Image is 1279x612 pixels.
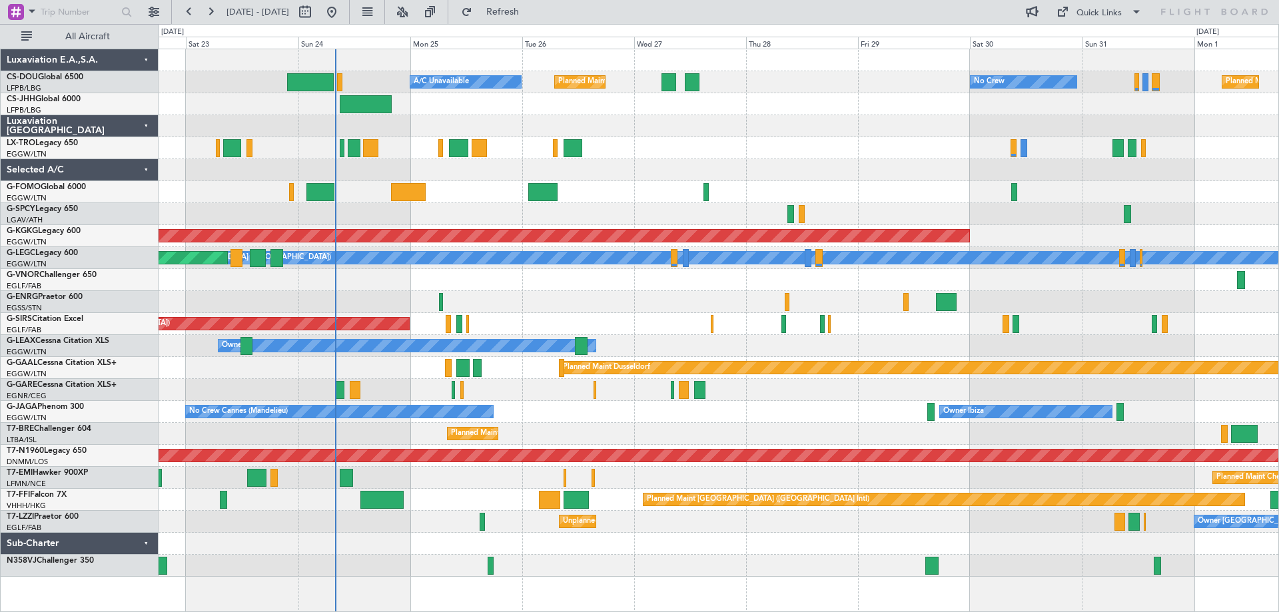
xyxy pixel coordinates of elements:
span: G-GAAL [7,359,37,367]
a: G-SPCYLegacy 650 [7,205,78,213]
a: T7-BREChallenger 604 [7,425,91,433]
a: G-FOMOGlobal 6000 [7,183,86,191]
div: No Crew Cannes (Mandelieu) [189,402,288,422]
div: A/C Unavailable [414,72,469,92]
a: EGGW/LTN [7,369,47,379]
a: EGLF/FAB [7,281,41,291]
div: Sat 30 [970,37,1082,49]
span: [DATE] - [DATE] [226,6,289,18]
div: Quick Links [1076,7,1122,20]
div: Unplanned Maint [GEOGRAPHIC_DATA] ([GEOGRAPHIC_DATA]) [563,511,782,531]
a: EGLF/FAB [7,325,41,335]
span: T7-EMI [7,469,33,477]
span: T7-FFI [7,491,30,499]
span: G-LEGC [7,249,35,257]
a: LTBA/ISL [7,435,37,445]
span: G-SIRS [7,315,32,323]
a: EGGW/LTN [7,149,47,159]
button: Quick Links [1050,1,1148,23]
span: T7-BRE [7,425,34,433]
a: G-GAALCessna Citation XLS+ [7,359,117,367]
span: CS-JHH [7,95,35,103]
a: G-LEAXCessna Citation XLS [7,337,109,345]
a: DNMM/LOS [7,457,48,467]
span: G-GARE [7,381,37,389]
div: Tue 26 [522,37,634,49]
span: G-JAGA [7,403,37,411]
span: T7-LZZI [7,513,34,521]
button: Refresh [455,1,535,23]
div: Thu 28 [746,37,858,49]
a: VHHH/HKG [7,501,46,511]
div: Planned Maint Warsaw ([GEOGRAPHIC_DATA]) [451,424,612,444]
a: G-GARECessna Citation XLS+ [7,381,117,389]
a: LGAV/ATH [7,215,43,225]
div: Planned Maint [GEOGRAPHIC_DATA] ([GEOGRAPHIC_DATA] Intl) [647,489,869,509]
a: LFPB/LBG [7,83,41,93]
a: G-KGKGLegacy 600 [7,227,81,235]
a: T7-LZZIPraetor 600 [7,513,79,521]
div: No Crew [974,72,1005,92]
div: Sat 23 [186,37,298,49]
span: All Aircraft [35,32,141,41]
div: Planned Maint Dusseldorf [563,358,650,378]
a: T7-EMIHawker 900XP [7,469,88,477]
a: EGNR/CEG [7,391,47,401]
a: EGGW/LTN [7,413,47,423]
div: Mon 25 [410,37,522,49]
span: N358VJ [7,557,37,565]
a: T7-FFIFalcon 7X [7,491,67,499]
span: G-SPCY [7,205,35,213]
span: G-LEAX [7,337,35,345]
a: LX-TROLegacy 650 [7,139,78,147]
input: Trip Number [41,2,117,22]
a: G-SIRSCitation Excel [7,315,83,323]
div: Wed 27 [634,37,746,49]
a: EGGW/LTN [7,193,47,203]
span: T7-N1960 [7,447,44,455]
a: EGGW/LTN [7,237,47,247]
div: Fri 29 [858,37,970,49]
div: [DATE] [1196,27,1219,38]
div: Sun 24 [298,37,410,49]
a: G-VNORChallenger 650 [7,271,97,279]
a: N358VJChallenger 350 [7,557,94,565]
a: EGLF/FAB [7,523,41,533]
span: Refresh [475,7,531,17]
a: EGGW/LTN [7,347,47,357]
a: LFMN/NCE [7,479,46,489]
a: CS-JHHGlobal 6000 [7,95,81,103]
div: Owner Ibiza [943,402,984,422]
a: LFPB/LBG [7,105,41,115]
a: G-LEGCLegacy 600 [7,249,78,257]
a: G-ENRGPraetor 600 [7,293,83,301]
a: CS-DOUGlobal 6500 [7,73,83,81]
button: All Aircraft [15,26,145,47]
span: CS-DOU [7,73,38,81]
a: EGSS/STN [7,303,42,313]
div: Sun 31 [1082,37,1194,49]
a: G-JAGAPhenom 300 [7,403,84,411]
span: G-FOMO [7,183,41,191]
a: T7-N1960Legacy 650 [7,447,87,455]
span: G-VNOR [7,271,39,279]
div: Owner [222,336,244,356]
div: [DATE] [161,27,184,38]
span: G-KGKG [7,227,38,235]
span: G-ENRG [7,293,38,301]
span: LX-TRO [7,139,35,147]
a: EGGW/LTN [7,259,47,269]
div: Planned Maint [GEOGRAPHIC_DATA] ([GEOGRAPHIC_DATA]) [558,72,768,92]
